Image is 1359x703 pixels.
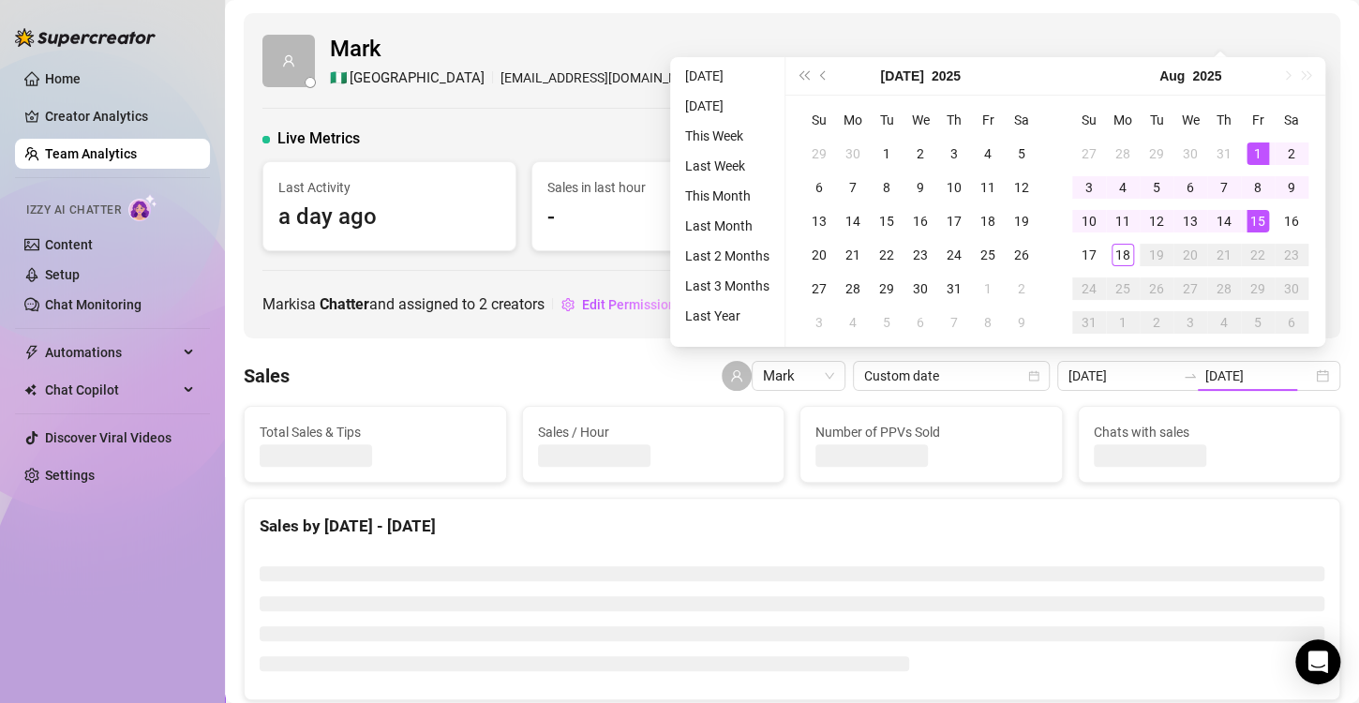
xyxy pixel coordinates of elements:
[1068,366,1175,386] input: Start date
[330,32,709,67] span: Mark
[547,177,769,198] span: Sales in last hour
[730,369,743,382] span: user
[45,375,178,405] span: Chat Copilot
[1028,370,1039,381] span: calendar
[45,267,80,282] a: Setup
[350,67,485,90] span: [GEOGRAPHIC_DATA]
[45,71,81,86] a: Home
[1295,639,1340,684] div: Open Intercom Messenger
[560,290,683,320] button: Edit Permissions
[277,127,360,150] span: Live Metrics
[278,200,500,235] span: a day ago
[260,422,491,442] span: Total Sales & Tips
[45,101,195,131] a: Creator Analytics
[320,295,369,313] b: Chatter
[547,200,769,235] span: -
[244,363,290,389] h4: Sales
[864,362,1038,390] span: Custom date
[128,194,157,221] img: AI Chatter
[330,67,348,90] span: 🇳🇬
[1183,368,1198,383] span: swap-right
[45,297,142,312] a: Chat Monitoring
[282,54,295,67] span: user
[24,345,39,360] span: thunderbolt
[1084,177,1307,198] span: Active chats in last hour
[45,146,137,161] a: Team Analytics
[763,362,834,390] span: Mark
[1205,366,1312,386] input: End date
[1294,292,1321,318] img: Leahsplayhaus
[45,468,95,483] a: Settings
[815,200,1038,235] span: 0
[278,177,500,198] span: Last Activity
[26,202,121,219] span: Izzy AI Chatter
[561,298,575,311] span: setting
[538,422,769,442] span: Sales / Hour
[260,514,1324,539] div: Sales by [DATE] - [DATE]
[45,430,172,445] a: Discover Viral Videos
[1183,368,1198,383] span: to
[479,295,487,313] span: 2
[262,292,545,316] span: Mark is a and assigned to creators
[330,67,709,90] div: [EMAIL_ADDRESS][DOMAIN_NAME]
[24,383,37,396] img: Chat Copilot
[1266,292,1292,318] img: LeahsPlayHaus
[15,28,156,47] img: logo-BBDzfeDw.svg
[815,177,1038,198] span: Messages in last hour
[45,237,93,252] a: Content
[45,337,178,367] span: Automations
[1084,200,1307,235] span: 0
[1094,422,1325,442] span: Chats with sales
[582,297,682,312] span: Edit Permissions
[815,422,1047,442] span: Number of PPVs Sold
